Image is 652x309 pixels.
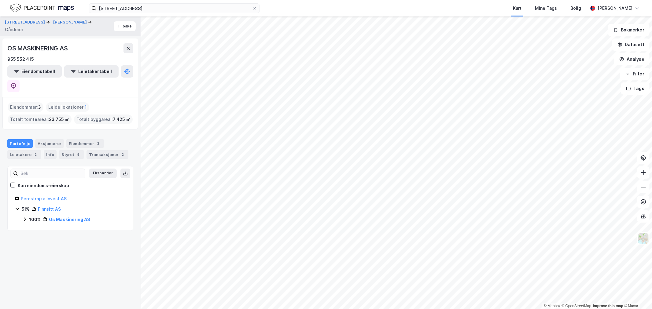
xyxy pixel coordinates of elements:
a: Mapbox [544,304,561,308]
img: Z [638,233,649,244]
iframe: Chat Widget [621,280,652,309]
div: 3 [95,140,101,147]
div: 2 [120,151,126,158]
a: Perestrojka Invest AS [21,196,67,201]
div: 2 [33,151,39,158]
div: Eiendommer [66,139,104,148]
input: Søk på adresse, matrikkel, gårdeiere, leietakere eller personer [96,4,252,13]
button: Leietakertabell [64,65,119,78]
button: Tags [621,82,650,95]
input: Søk [18,169,85,178]
button: Filter [620,68,650,80]
div: Transaksjoner [87,150,128,159]
div: 955 552 415 [7,56,34,63]
div: Styret [59,150,84,159]
button: Datasett [612,38,650,51]
div: [PERSON_NAME] [598,5,632,12]
div: Bolig [570,5,581,12]
button: Eiendomstabell [7,65,62,78]
div: Aksjonærer [35,139,64,148]
div: OS MASKINERING AS [7,43,69,53]
div: 5 [76,151,82,158]
div: Kart [513,5,521,12]
button: Analyse [614,53,650,65]
span: 1 [85,104,87,111]
button: Bokmerker [608,24,650,36]
button: Ekspander [89,169,117,178]
div: 100% [29,216,41,223]
button: [STREET_ADDRESS] [5,19,46,25]
div: Portefølje [7,139,33,148]
span: 7 425 ㎡ [113,116,130,123]
span: 3 [38,104,41,111]
div: Mine Tags [535,5,557,12]
div: Info [44,150,57,159]
img: logo.f888ab2527a4732fd821a326f86c7f29.svg [10,3,74,13]
div: Gårdeier [5,26,23,33]
button: [PERSON_NAME] [53,19,88,25]
div: 51% [22,205,30,213]
div: Leide lokasjoner : [46,102,89,112]
div: Totalt byggareal : [74,115,133,124]
a: Improve this map [593,304,623,308]
div: Totalt tomteareal : [8,115,72,124]
span: 23 755 ㎡ [49,116,69,123]
button: Tilbake [114,21,136,31]
div: Leietakere [7,150,41,159]
div: Eiendommer : [8,102,43,112]
a: Os Maskinering AS [49,217,90,222]
a: Finnsitt AS [38,206,61,212]
div: Kun eiendoms-eierskap [18,182,69,189]
a: OpenStreetMap [562,304,591,308]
